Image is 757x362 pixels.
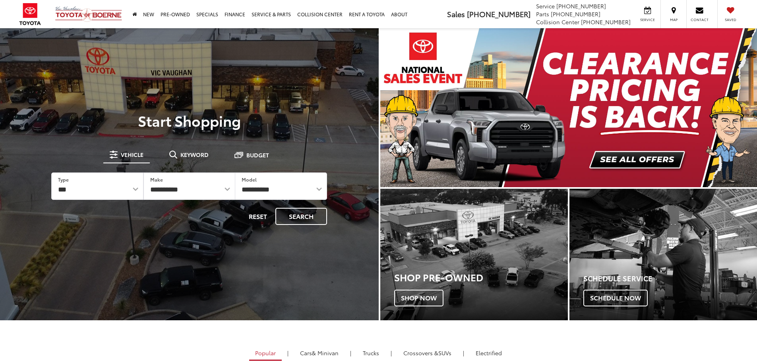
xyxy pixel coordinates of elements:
[242,208,274,225] button: Reset
[242,176,257,183] label: Model
[583,275,757,283] h4: Schedule Service
[569,189,757,320] a: Schedule Service Schedule Now
[722,17,739,22] span: Saved
[536,18,579,26] span: Collision Center
[180,152,209,157] span: Keyword
[380,44,437,171] button: Click to view previous picture.
[639,17,656,22] span: Service
[58,176,69,183] label: Type
[665,17,682,22] span: Map
[536,10,549,18] span: Parts
[536,2,555,10] span: Service
[394,272,568,282] h3: Shop Pre-Owned
[551,10,600,18] span: [PHONE_NUMBER]
[275,208,327,225] button: Search
[33,112,345,128] p: Start Shopping
[55,6,122,22] img: Vic Vaughan Toyota of Boerne
[312,349,339,357] span: & Minivan
[348,349,353,357] li: |
[389,349,394,357] li: |
[691,17,709,22] span: Contact
[581,18,631,26] span: [PHONE_NUMBER]
[294,346,345,360] a: Cars
[397,346,457,360] a: SUVs
[150,176,163,183] label: Make
[403,349,438,357] span: Crossovers &
[447,9,465,19] span: Sales
[394,290,443,306] span: Shop Now
[467,9,530,19] span: [PHONE_NUMBER]
[249,346,282,361] a: Popular
[246,152,269,158] span: Budget
[461,349,466,357] li: |
[380,189,568,320] a: Shop Pre-Owned Shop Now
[380,189,568,320] div: Toyota
[285,349,290,357] li: |
[701,44,757,171] button: Click to view next picture.
[556,2,606,10] span: [PHONE_NUMBER]
[121,152,143,157] span: Vehicle
[569,189,757,320] div: Toyota
[583,290,648,306] span: Schedule Now
[470,346,508,360] a: Electrified
[357,346,385,360] a: Trucks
